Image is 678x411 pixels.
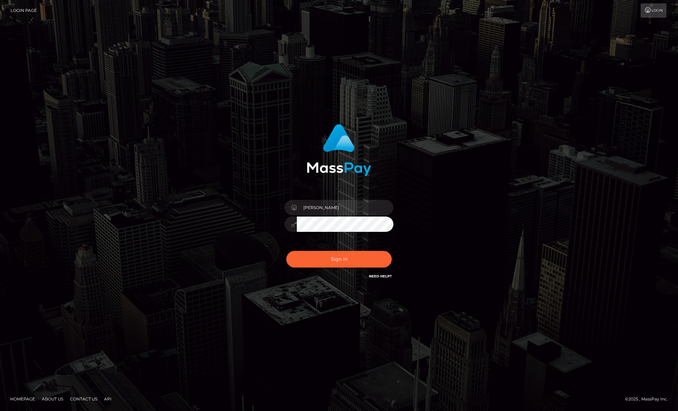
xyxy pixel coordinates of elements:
a: About Us [39,394,66,404]
input: Username... [297,200,393,215]
a: Need Help? [369,274,392,278]
div: © 2025 , MassPay Inc. [625,395,673,403]
a: Login [641,3,666,18]
a: Login Page [11,3,37,18]
a: Homepage [7,394,38,404]
a: API [101,394,114,404]
a: Contact Us [67,394,100,404]
img: MassPay Login [307,124,371,176]
button: Sign in [286,251,392,268]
